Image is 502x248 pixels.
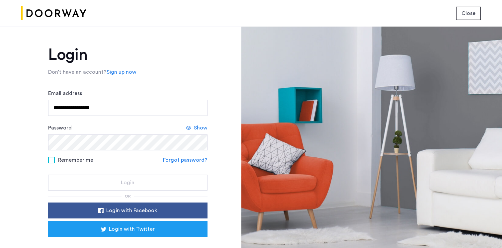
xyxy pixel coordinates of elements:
[125,194,131,198] span: or
[48,221,208,237] button: button
[58,156,93,164] span: Remember me
[48,124,72,132] label: Password
[21,1,86,26] img: logo
[48,89,82,97] label: Email address
[48,47,208,63] h1: Login
[194,124,208,132] span: Show
[121,179,134,187] span: Login
[48,69,107,75] span: Don’t have an account?
[461,9,475,17] span: Close
[48,203,208,218] button: button
[107,68,136,76] a: Sign up now
[163,156,208,164] a: Forgot password?
[48,175,208,191] button: button
[106,207,157,214] span: Login with Facebook
[109,225,155,233] span: Login with Twitter
[456,7,481,20] button: button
